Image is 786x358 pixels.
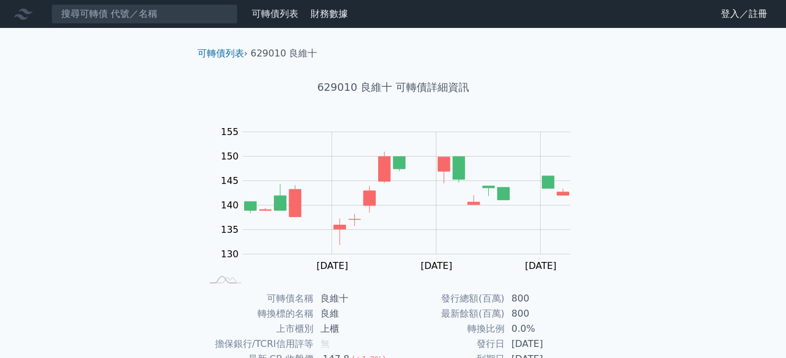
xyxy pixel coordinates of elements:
g: Chart [215,126,588,271]
td: 最新餘額(百萬) [393,306,505,321]
input: 搜尋可轉債 代號／名稱 [51,4,238,24]
td: 800 [505,306,584,321]
td: 轉換比例 [393,321,505,336]
tspan: 140 [221,200,239,211]
a: 可轉債列表 [252,8,298,19]
a: 登入／註冊 [711,5,777,23]
h1: 629010 良維十 可轉債詳細資訊 [188,79,598,95]
li: 629010 良維十 [251,47,317,61]
td: 上櫃 [313,321,393,336]
td: 可轉債名稱 [202,291,313,306]
tspan: 135 [221,224,239,235]
tspan: [DATE] [421,260,452,271]
td: 800 [505,291,584,306]
span: 無 [320,338,330,349]
tspan: [DATE] [316,260,348,271]
td: 良維 [313,306,393,321]
tspan: 145 [221,175,239,186]
tspan: 130 [221,249,239,260]
a: 財務數據 [311,8,348,19]
td: [DATE] [505,336,584,352]
td: 轉換標的名稱 [202,306,313,321]
td: 0.0% [505,321,584,336]
td: 上市櫃別 [202,321,313,336]
td: 擔保銀行/TCRI信用評等 [202,336,313,352]
tspan: 155 [221,126,239,137]
li: › [198,47,248,61]
td: 發行總額(百萬) [393,291,505,306]
tspan: [DATE] [525,260,556,271]
td: 良維十 [313,291,393,306]
a: 可轉債列表 [198,48,244,59]
td: 發行日 [393,336,505,352]
tspan: 150 [221,151,239,162]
